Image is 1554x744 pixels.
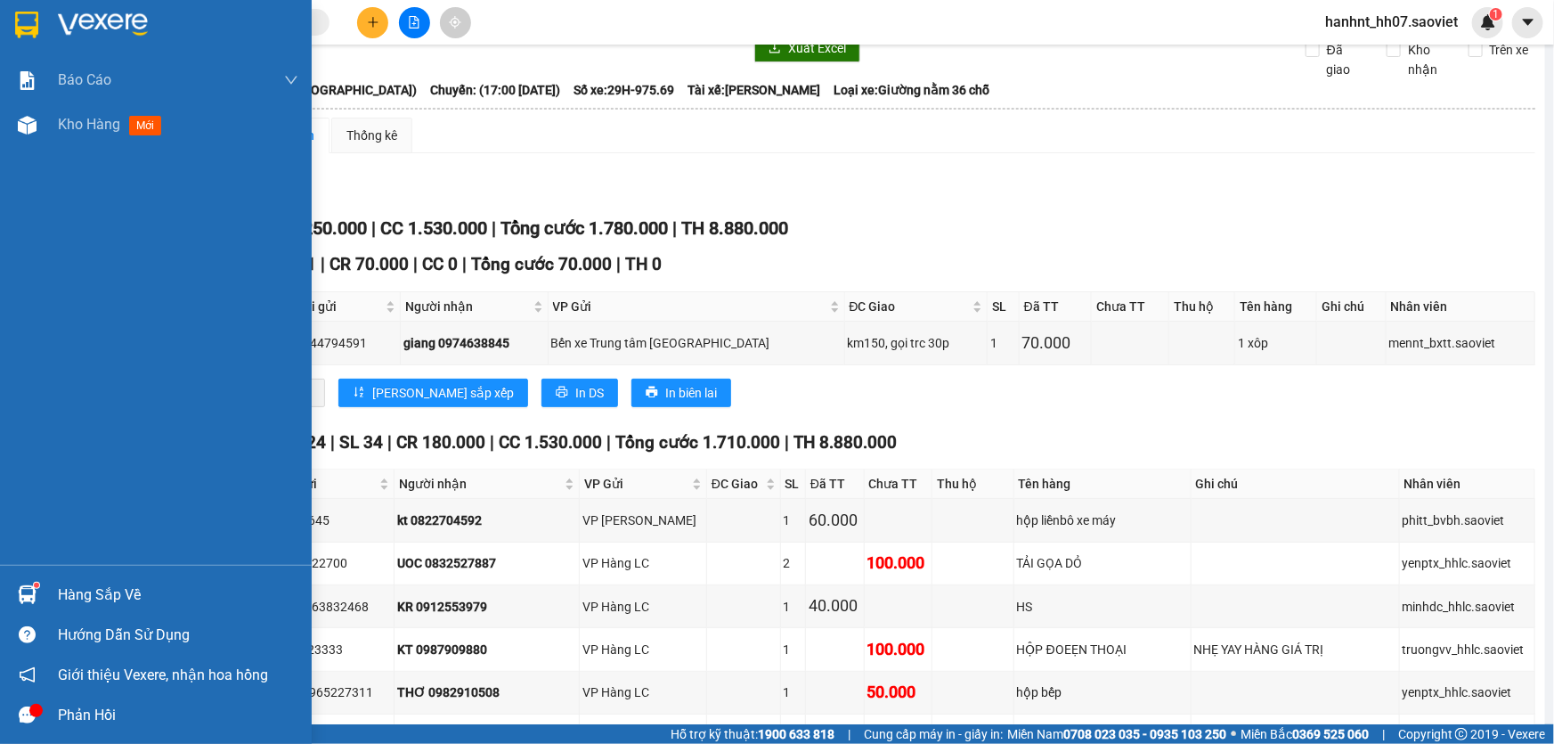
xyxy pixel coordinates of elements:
span: | [616,254,621,274]
sup: 1 [34,583,39,588]
span: TH 8.880.000 [681,217,788,239]
span: | [330,432,335,453]
span: Đơn 24 [269,432,326,453]
span: Người nhận [405,297,530,316]
td: VP Hàng LC [580,585,707,628]
div: 1 [784,640,803,659]
div: 50.000 [867,680,929,705]
span: CC 1.530.000 [499,432,602,453]
span: Tổng cước 1.780.000 [500,217,668,239]
img: icon-new-feature [1480,14,1496,30]
span: | [606,432,611,453]
span: printer [556,386,568,400]
td: VP Hàng LC [580,628,707,671]
div: km150, gọi trc 30p [848,333,985,353]
button: sort-ascending[PERSON_NAME] sắp xếp [338,379,528,407]
div: 2 [784,553,803,573]
span: Xuất Excel [788,38,846,58]
div: giang 0974638845 [403,333,545,353]
span: caret-down [1520,14,1536,30]
div: 60.000 [809,508,861,533]
span: SL 34 [339,432,383,453]
div: 1 [784,683,803,702]
th: Chưa TT [865,470,932,499]
div: VP Hàng LC [582,683,704,702]
span: | [371,217,376,239]
span: Người gửi [260,474,375,494]
div: UOC 0832527887 [397,553,576,573]
div: 0373893645 [258,511,390,530]
strong: 1900 633 818 [758,727,834,741]
div: 70.000 [1022,331,1089,356]
th: Tên hàng [1235,292,1317,322]
div: KT 0344794591 [278,333,397,353]
div: HS [1017,597,1188,617]
div: mennt_bxtt.saoviet [1389,333,1532,353]
span: | [321,254,325,274]
span: Số xe: 29H-975.69 [574,80,674,100]
span: Loại xe: Giường nằm 36 chỗ [834,80,989,100]
td: VP Bảo Hà [580,499,707,542]
span: CR 70.000 [330,254,409,274]
img: warehouse-icon [18,585,37,604]
div: truongvv_hhlc.saoviet [1403,640,1532,659]
span: download [769,42,781,56]
button: plus [357,7,388,38]
th: Chưa TT [1092,292,1169,322]
span: | [848,724,850,744]
div: 100.000 [867,637,929,662]
th: SL [781,470,807,499]
span: Tài xế: [PERSON_NAME] [688,80,820,100]
button: aim [440,7,471,38]
th: Đã TT [806,470,865,499]
th: Tên hàng [1014,470,1192,499]
span: [PERSON_NAME] sắp xếp [372,383,514,403]
div: vương 0963832468 [258,597,390,617]
th: Nhân viên [1400,470,1535,499]
span: Người nhận [399,474,561,494]
div: 1 [784,511,803,530]
span: CR 250.000 [275,217,367,239]
strong: 0708 023 035 - 0935 103 250 [1063,727,1226,741]
span: ĐC Giao [712,474,762,494]
span: plus [367,16,379,29]
div: Phản hồi [58,702,298,729]
th: Nhân viên [1387,292,1535,322]
div: KR 0912553979 [397,597,576,617]
span: TH 8.880.000 [793,432,898,453]
div: Hàng sắp về [58,582,298,609]
span: Người gửi [280,297,382,316]
span: mới [129,116,161,135]
div: VP Hàng LC [582,553,704,573]
span: Giới thiệu Vexere, nhận hoa hồng [58,664,268,686]
th: Ghi chú [1192,470,1400,499]
img: logo-vxr [15,12,38,38]
button: file-add [399,7,430,38]
span: Kho hàng [58,116,120,133]
span: | [492,217,496,239]
span: | [462,254,467,274]
span: question-circle [19,626,36,643]
span: copyright [1455,728,1468,740]
button: caret-down [1512,7,1543,38]
th: Ghi chú [1317,292,1387,322]
button: printerIn DS [541,379,618,407]
button: printerIn biên lai [631,379,731,407]
span: CC 1.530.000 [380,217,487,239]
td: Bến xe Trung tâm Lào Cai [549,322,845,364]
span: | [490,432,494,453]
span: Miền Bắc [1241,724,1369,744]
div: a nghĩa 0965227311 [258,683,390,702]
div: hộp liềnbô xe máy [1017,511,1188,530]
td: VP Hàng LC [580,543,707,585]
div: TẢI GỌA DỎ [1017,553,1188,573]
div: 40.000 [809,593,861,618]
span: Tổng cước 70.000 [471,254,612,274]
div: yenptx_hhlc.saoviet [1403,683,1532,702]
span: In DS [575,383,604,403]
div: VP Hàng LC [582,597,704,617]
span: CC 0 [422,254,458,274]
div: 1 [990,333,1016,353]
span: 1 [1493,8,1499,20]
span: TH 0 [625,254,662,274]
